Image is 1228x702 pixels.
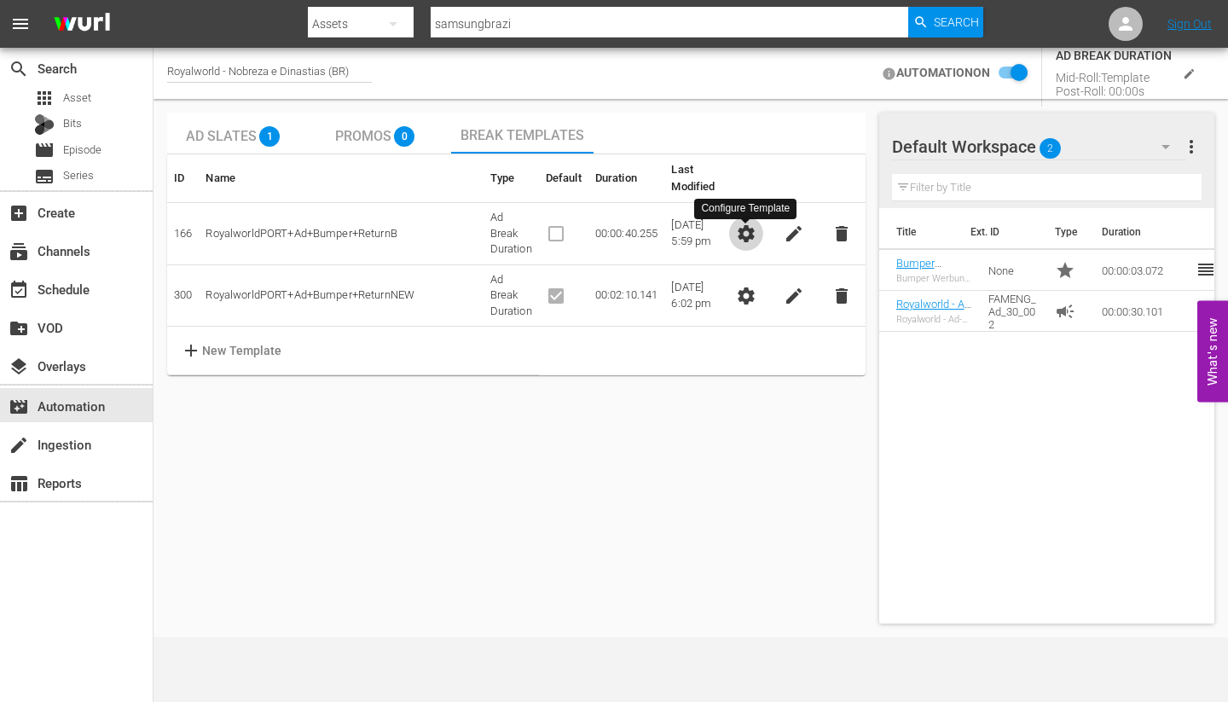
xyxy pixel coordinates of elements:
[1055,260,1075,281] span: Promo
[1040,131,1061,166] span: 2
[831,286,852,306] span: delete
[588,264,665,327] td: 00:02:10.141
[484,154,539,203] th: Type
[484,203,539,265] td: Ad Break Duration
[9,435,29,455] span: Ingestion
[167,154,866,375] div: Break Templates
[1092,208,1194,256] th: Duration
[1167,17,1212,31] a: Sign Out
[9,397,29,417] span: Automation
[484,264,539,327] td: Ad Break Duration
[784,223,804,244] span: edit
[1045,208,1092,256] th: Type
[451,113,594,154] button: Break Templates
[394,126,414,147] span: 0
[896,273,976,284] div: Bumper Werbung DE AD Moconomy
[934,7,979,38] span: Search
[10,14,31,34] span: menu
[9,203,29,223] span: Create
[892,123,1186,171] div: Default Workspace
[736,286,756,306] span: settings
[701,201,790,216] div: Configure Template
[1196,300,1216,321] span: reorder
[167,203,199,265] td: 166
[186,128,257,144] span: Ad Slates
[335,128,391,144] span: Promos
[729,217,763,251] button: settings
[259,126,280,147] span: 1
[9,473,29,494] span: Reports
[199,264,483,327] td: RoyalworldPORT+Ad+Bumper+ReturnNEW
[174,334,289,368] button: addNew Template
[896,67,990,79] h4: AUTOMATION ON
[41,4,123,44] img: ans4CAIJ8jUAAAAAAAAAAAAAAAAAAAAAAAAgQb4GAAAAAAAAAAAAAAAAAAAAAAAAJMjXAAAAAAAAAAAAAAAAAAAAAAAAgAT5G...
[1172,56,1207,91] button: edit
[1181,136,1202,157] span: more_vert
[539,154,588,203] th: Default
[9,318,29,339] span: VOD
[982,250,1048,291] td: None
[1197,300,1228,402] button: Open Feedback Widget
[63,90,91,107] span: Asset
[9,241,29,262] span: Channels
[199,203,483,265] td: RoyalworldPORT+Ad+Bumper+ReturnB
[982,291,1048,332] td: FAMENG_Ad_30_002
[1056,71,1150,84] div: Mid-Roll: Template
[736,223,756,244] span: settings
[1196,259,1216,280] span: reorder
[825,279,859,313] button: delete
[181,340,202,361] span: add
[167,113,310,154] button: Ad Slates 1
[34,140,55,160] span: Episode
[896,257,951,295] a: Bumper Werbung Moconomy
[1056,84,1144,98] div: Post-Roll: 00:00s
[202,342,282,360] p: New Template
[960,208,1045,256] th: Ext. ID
[729,279,763,313] button: settings
[167,264,199,327] td: 300
[825,217,859,251] button: delete
[588,203,665,265] td: 00:00:40.255
[588,154,665,203] th: Duration
[34,114,55,135] div: Bits
[1181,126,1202,167] button: more_vert
[63,167,94,184] span: Series
[34,88,55,108] span: Asset
[908,7,983,38] button: Search
[167,65,372,83] div: Royalworld - Nobreza e Dinastias (BR)
[9,357,29,377] span: Overlays
[831,223,852,244] span: delete
[1055,301,1075,322] span: Ad
[664,264,721,327] td: [DATE] 6:02 pm
[199,154,483,203] th: Name
[9,59,29,79] span: Search
[1095,291,1189,332] td: 00:00:30.101
[664,154,721,203] th: Last Modified
[784,286,804,306] span: edit
[896,314,976,325] div: Royalworld - Ad-slate - eng - 30s
[664,203,721,265] td: [DATE] 5:59 pm
[1095,250,1189,291] td: 00:00:03.072
[167,154,199,203] th: ID
[460,127,584,143] span: Break Templates
[63,142,101,159] span: Episode
[1056,49,1172,62] div: AD BREAK DURATION
[310,113,452,154] button: Promos 0
[896,298,974,323] a: Royalworld - Ad-slate - eng - 30s
[879,208,961,256] th: Title
[34,166,55,187] span: Series
[777,279,811,313] button: edit
[9,280,29,300] span: Schedule
[63,115,82,132] span: Bits
[777,217,811,251] button: edit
